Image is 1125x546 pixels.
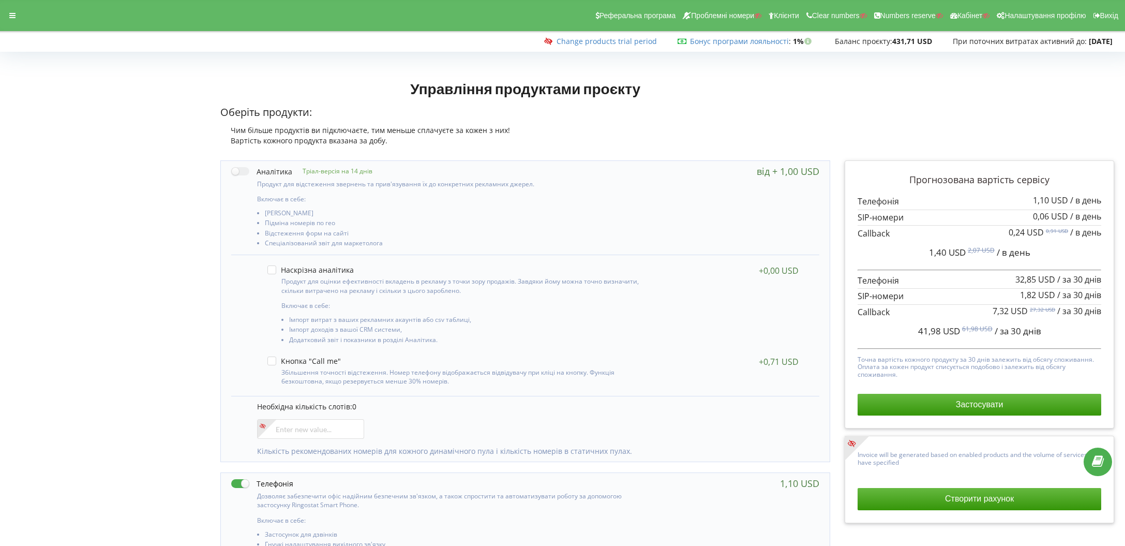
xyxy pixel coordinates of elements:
h1: Управління продуктами проєкту [220,79,830,98]
a: Change products trial period [557,36,657,46]
span: 1,82 USD [1020,289,1055,301]
strong: 431,71 USD [892,36,932,46]
div: +0,71 USD [759,357,799,367]
p: Включає в себе: [257,516,643,525]
p: Продукт для оцінки ефективності вкладень в рекламу з точки зору продажів. Завдяки йому можна точн... [281,277,639,294]
li: Додатковий звіт і показники в розділі Аналітика. [289,336,639,346]
p: Тріал-версія на 14 днів [292,167,372,175]
label: Наскрізна аналітика [267,265,354,274]
div: +0,00 USD [759,265,799,276]
li: [PERSON_NAME] [265,210,643,219]
strong: 1% [793,36,814,46]
span: / за 30 днів [1057,289,1101,301]
span: / в день [1070,227,1101,238]
span: / за 30 днів [1057,305,1101,317]
label: Телефонія [231,478,293,489]
p: Прогнозована вартість сервісу [858,173,1101,187]
span: Налаштування профілю [1004,11,1086,20]
span: 32,85 USD [1015,274,1055,285]
div: 1,10 USD [780,478,819,489]
span: 1,40 USD [929,246,966,258]
li: Застосунок для дзвінків [265,531,643,541]
span: / в день [1070,195,1101,206]
label: Аналітика [231,166,292,177]
li: Спеціалізований звіт для маркетолога [265,240,643,249]
input: Enter new value... [257,419,364,439]
div: Чим більше продуктів ви підключаєте, тим меньше сплачуєте за кожен з них! [220,125,830,136]
label: Кнопка "Call me" [267,357,341,365]
span: / за 30 днів [995,325,1041,337]
span: / в день [997,246,1030,258]
span: Баланс проєкту: [835,36,892,46]
span: : [690,36,791,46]
strong: [DATE] [1089,36,1113,46]
p: Продукт для відстеження звернень та прив'язування їх до конкретних рекламних джерел. [257,180,643,188]
span: 0,24 USD [1009,227,1044,238]
li: Імпорт витрат з ваших рекламних акаунтів або csv таблиці, [289,316,639,326]
p: Callback [858,228,1101,240]
button: Застосувати [858,394,1101,416]
sup: 61,98 USD [962,324,993,333]
span: 7,32 USD [993,305,1028,317]
p: SIP-номери [858,290,1101,302]
li: Підміна номерів по гео [265,219,643,229]
p: Callback [858,306,1101,318]
p: Оберіть продукти: [220,105,830,120]
span: 0 [352,402,356,411]
p: Збільшення точності відстеження. Номер телефону відображається відвідувачу при кліці на кнопку. Ф... [281,368,639,386]
li: Імпорт доходів з вашої CRM системи, [289,326,639,336]
p: Необхідна кількість слотів: [257,402,809,412]
p: Invoice will be generated based on enabled products and the volume of services you have specified [858,449,1101,466]
span: Кабінет [957,11,983,20]
div: Вартість кожного продукта вказана за добу. [220,136,830,146]
span: / в день [1070,211,1101,222]
a: Бонус програми лояльності [690,36,789,46]
p: SIP-номери [858,212,1101,224]
span: Clear numbers [812,11,860,20]
span: Реферальна програма [599,11,676,20]
p: Включає в себе: [281,301,639,310]
span: / за 30 днів [1057,274,1101,285]
sup: 0,91 USD [1046,227,1068,234]
button: Створити рахунок [858,488,1101,510]
sup: 2,07 USD [968,246,995,255]
div: від + 1,00 USD [757,166,819,176]
span: Клієнти [774,11,799,20]
p: Телефонія [858,275,1101,287]
li: Відстеження форм на сайті [265,230,643,240]
span: Проблемні номери [691,11,754,20]
p: Точна вартість кожного продукту за 30 днів залежить від обсягу споживання. Оплата за кожен продук... [858,353,1101,378]
span: 1,10 USD [1033,195,1068,206]
span: 0,06 USD [1033,211,1068,222]
p: Кількість рекомендованих номерів для кожного динамічного пула і кількість номерів в статичних пулах. [257,446,809,456]
span: При поточних витратах активний до: [953,36,1087,46]
p: Дозволяє забезпечити офіс надійним безпечним зв'язком, а також спростити та автоматизувати роботу... [257,492,643,509]
span: 41,98 USD [918,325,960,337]
span: Numbers reserve [880,11,936,20]
p: Включає в себе: [257,195,643,203]
sup: 27,32 USD [1030,306,1055,313]
p: Телефонія [858,196,1101,208]
span: Вихід [1100,11,1118,20]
